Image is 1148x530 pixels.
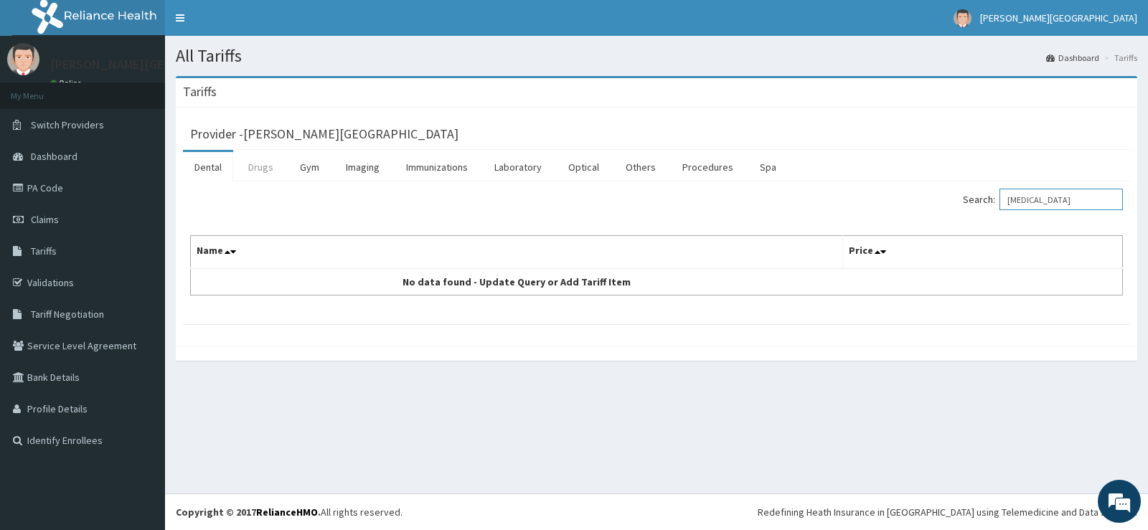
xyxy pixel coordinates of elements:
p: [PERSON_NAME][GEOGRAPHIC_DATA] [50,58,263,71]
a: Drugs [237,152,285,182]
a: Gym [288,152,331,182]
a: Online [50,78,85,88]
a: Dental [183,152,233,182]
strong: Copyright © 2017 . [176,506,321,519]
td: No data found - Update Query or Add Tariff Item [191,268,843,295]
a: Immunizations [395,152,479,182]
div: Redefining Heath Insurance in [GEOGRAPHIC_DATA] using Telemedicine and Data Science! [758,505,1137,519]
h3: Provider - [PERSON_NAME][GEOGRAPHIC_DATA] [190,128,458,141]
footer: All rights reserved. [165,493,1148,530]
span: Claims [31,213,59,226]
a: Laboratory [483,152,553,182]
h1: All Tariffs [176,47,1137,65]
img: User Image [954,9,971,27]
img: d_794563401_company_1708531726252_794563401 [27,72,58,108]
span: Switch Providers [31,118,104,131]
input: Search: [999,189,1123,210]
span: Dashboard [31,150,77,163]
a: Others [614,152,667,182]
a: Imaging [334,152,391,182]
div: Minimize live chat window [235,7,270,42]
a: Optical [557,152,611,182]
a: RelianceHMO [256,506,318,519]
th: Price [843,236,1123,269]
span: We're online! [83,168,198,313]
textarea: Type your message and hit 'Enter' [7,366,273,417]
div: Chat with us now [75,80,241,99]
a: Dashboard [1046,52,1099,64]
label: Search: [963,189,1123,210]
span: [PERSON_NAME][GEOGRAPHIC_DATA] [980,11,1137,24]
h3: Tariffs [183,85,217,98]
li: Tariffs [1101,52,1137,64]
a: Procedures [671,152,745,182]
a: Spa [748,152,788,182]
span: Tariff Negotiation [31,308,104,321]
th: Name [191,236,843,269]
span: Tariffs [31,245,57,257]
img: User Image [7,43,39,75]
